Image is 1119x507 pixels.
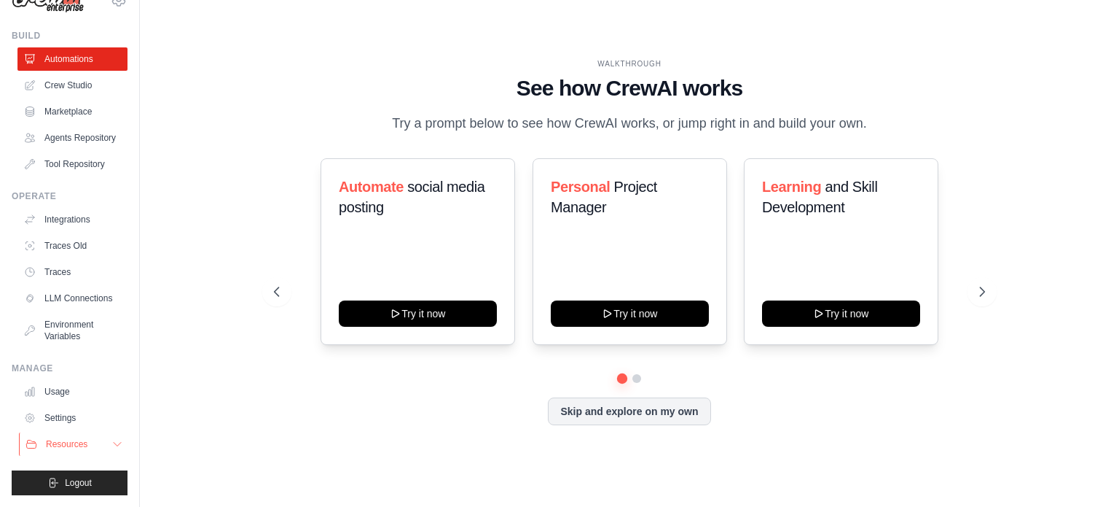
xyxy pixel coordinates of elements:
a: Automations [17,47,127,71]
button: Try it now [339,301,497,327]
p: Try a prompt below to see how CrewAI works, or jump right in and build your own. [385,113,874,134]
button: Logout [12,471,127,495]
div: Manage [12,363,127,374]
a: Crew Studio [17,74,127,97]
a: LLM Connections [17,287,127,310]
span: Resources [46,438,87,450]
span: Project Manager [551,179,657,215]
a: Agents Repository [17,126,127,150]
h1: See how CrewAI works [274,75,985,101]
span: social media posting [339,179,485,215]
a: Tool Repository [17,152,127,176]
div: Build [12,30,127,42]
a: Traces [17,260,127,284]
button: Skip and explore on my own [548,398,710,425]
a: Traces Old [17,234,127,258]
iframe: Chat Widget [1046,437,1119,507]
span: Automate [339,179,404,195]
span: Learning [762,179,821,195]
span: and Skill Development [762,179,877,215]
button: Resources [19,433,129,456]
button: Try it now [551,301,709,327]
a: Marketplace [17,100,127,123]
a: Usage [17,380,127,403]
span: Logout [65,477,92,489]
button: Try it now [762,301,920,327]
a: Environment Variables [17,313,127,348]
div: Operate [12,190,127,202]
div: WALKTHROUGH [274,58,985,69]
a: Integrations [17,208,127,231]
a: Settings [17,406,127,430]
span: Personal [551,179,610,195]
